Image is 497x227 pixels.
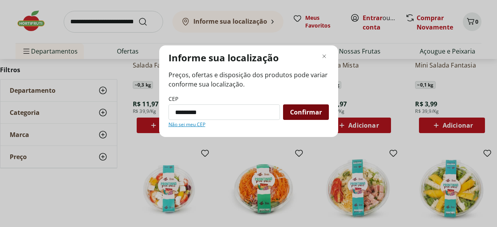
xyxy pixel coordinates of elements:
a: Não sei meu CEP [169,121,205,128]
div: Modal de regionalização [159,45,338,137]
p: Informe sua localização [169,52,279,64]
button: Confirmar [283,104,329,120]
button: Fechar modal de regionalização [320,52,329,61]
span: Confirmar [290,109,322,115]
label: CEP [169,95,178,103]
span: Preços, ofertas e disposição dos produtos pode variar conforme sua localização. [169,70,329,89]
